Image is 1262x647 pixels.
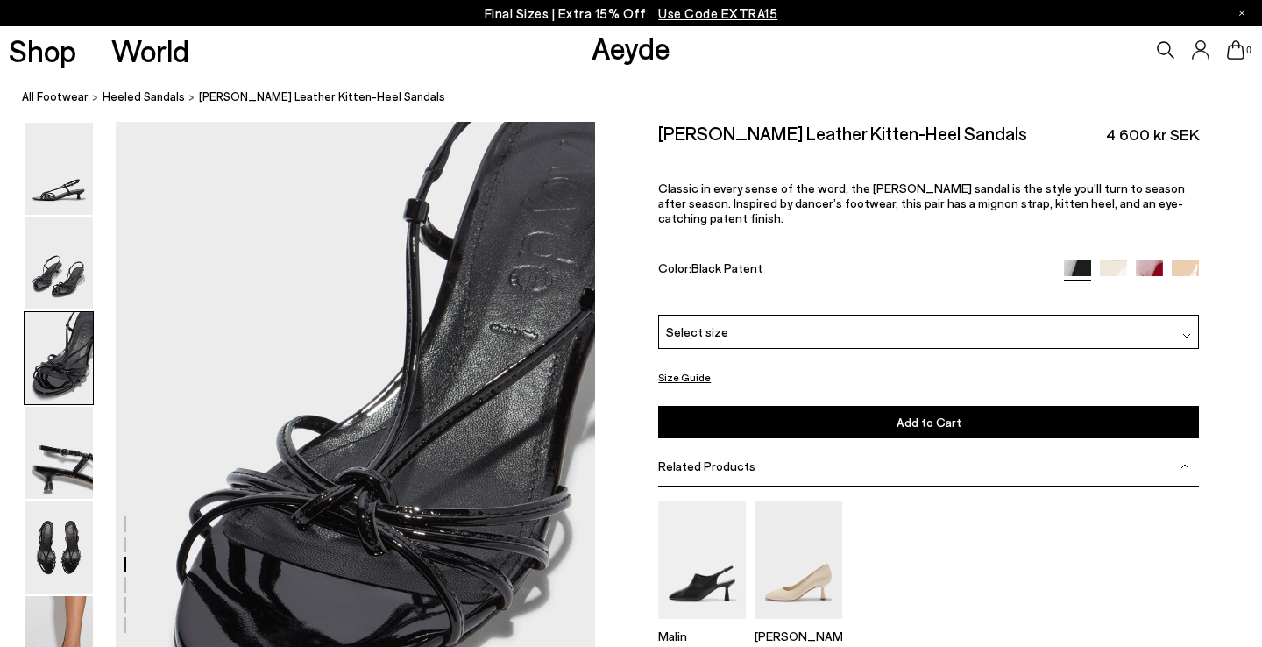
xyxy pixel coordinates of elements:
nav: breadcrumb [22,74,1262,122]
img: Malin Slingback Mules [658,501,746,618]
a: World [111,35,189,66]
span: Classic in every sense of the word, the [PERSON_NAME] sandal is the style you'll turn to season a... [658,181,1185,225]
p: Malin [658,629,746,643]
button: Size Guide [658,366,711,388]
a: Malin Slingback Mules Malin [658,607,746,643]
img: Rhonda Leather Kitten-Heel Sandals - Image 3 [25,312,93,404]
img: Giotta Round-Toe Pumps [755,501,842,618]
p: [PERSON_NAME] [755,629,842,643]
span: 0 [1244,46,1253,55]
button: Add to Cart [658,406,1199,438]
img: svg%3E [1182,331,1191,340]
span: Heeled Sandals [103,89,185,103]
span: Navigate to /collections/ss25-final-sizes [658,5,777,21]
a: 0 [1227,40,1244,60]
span: Select size [666,323,728,341]
a: Giotta Round-Toe Pumps [PERSON_NAME] [755,607,842,643]
span: Add to Cart [897,415,961,430]
img: Rhonda Leather Kitten-Heel Sandals - Image 5 [25,501,93,594]
span: Related Products [658,459,755,473]
h2: [PERSON_NAME] Leather Kitten-Heel Sandals [658,122,1027,144]
span: [PERSON_NAME] Leather Kitten-Heel Sandals [199,88,445,106]
a: All Footwear [22,88,89,106]
img: svg%3E [1180,462,1189,471]
span: Black Patent [691,260,762,274]
img: Rhonda Leather Kitten-Heel Sandals - Image 2 [25,217,93,309]
a: Shop [9,35,76,66]
img: Rhonda Leather Kitten-Heel Sandals - Image 4 [25,407,93,499]
div: Color: [658,260,1046,280]
a: Aeyde [592,29,670,66]
p: Final Sizes | Extra 15% Off [485,3,778,25]
a: Heeled Sandals [103,88,185,106]
img: Rhonda Leather Kitten-Heel Sandals - Image 1 [25,123,93,215]
span: 4 600 kr SEK [1106,124,1199,146]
